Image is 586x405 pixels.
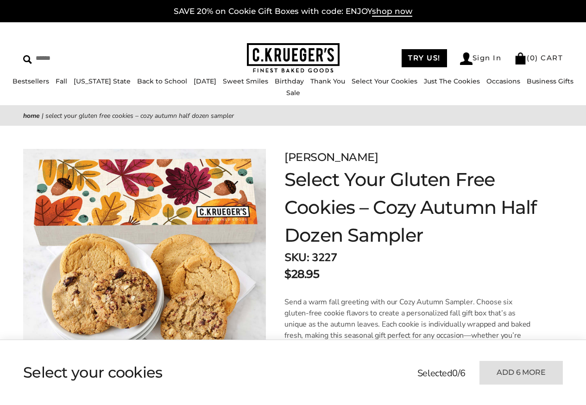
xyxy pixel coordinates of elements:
a: Business Gifts [527,77,573,85]
a: Birthday [275,77,304,85]
a: Just The Cookies [424,77,480,85]
a: TRY US! [402,49,447,67]
img: C.KRUEGER'S [247,43,340,73]
a: Thank You [310,77,345,85]
img: Bag [514,52,527,64]
a: Fall [56,77,67,85]
a: Bestsellers [13,77,49,85]
nav: breadcrumbs [23,110,563,121]
a: (0) CART [514,53,563,62]
span: 6 [460,367,466,379]
span: 0 [452,367,458,379]
img: Account [460,52,473,65]
a: Back to School [137,77,187,85]
strong: SKU: [284,250,309,265]
a: Occasions [486,77,520,85]
p: $28.95 [284,266,319,283]
span: 0 [530,53,536,62]
button: Add 6 more [479,361,563,385]
a: Sweet Smiles [223,77,268,85]
a: Home [23,111,40,120]
a: [DATE] [194,77,216,85]
p: Selected / [417,366,466,380]
p: [PERSON_NAME] [284,149,563,166]
a: Select Your Cookies [352,77,417,85]
span: Select Your Gluten Free Cookies – Cozy Autumn Half Dozen Sampler [45,111,234,120]
a: [US_STATE] State [74,77,131,85]
img: Search [23,55,32,64]
h1: Select Your Gluten Free Cookies – Cozy Autumn Half Dozen Sampler [284,166,563,249]
a: SAVE 20% on Cookie Gift Boxes with code: ENJOYshop now [174,6,412,17]
a: Sale [286,89,300,97]
p: Send a warm fall greeting with our Cozy Autumn Sampler. Choose six gluten-free cookie flavors to ... [284,296,538,352]
span: shop now [372,6,412,17]
span: 3227 [312,250,337,265]
input: Search [23,51,147,65]
a: Sign In [460,52,502,65]
span: | [42,111,44,120]
img: Select Your Gluten Free Cookies – Cozy Autumn Half Dozen Sampler [23,149,266,392]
